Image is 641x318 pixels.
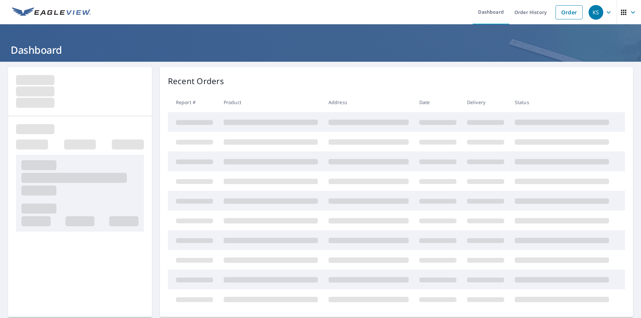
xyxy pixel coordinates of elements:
h1: Dashboard [8,43,633,57]
img: EV Logo [12,7,91,17]
th: Product [218,92,323,112]
a: Order [556,5,583,19]
th: Status [509,92,614,112]
div: KS [589,5,603,20]
th: Delivery [462,92,509,112]
th: Date [414,92,462,112]
th: Report # [168,92,218,112]
p: Recent Orders [168,75,224,87]
th: Address [323,92,414,112]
